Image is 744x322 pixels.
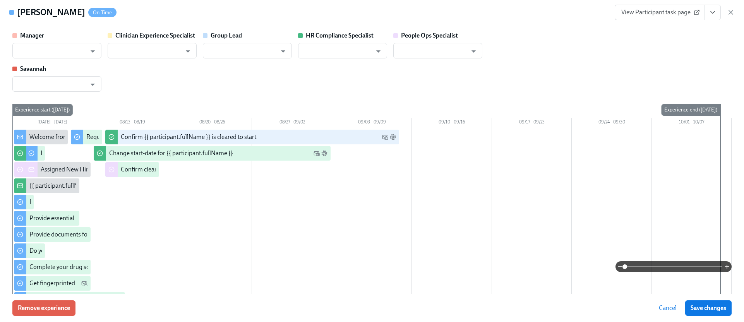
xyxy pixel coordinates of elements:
strong: Clinician Experience Specialist [115,32,195,39]
a: View Participant task page [615,5,705,20]
svg: Personal Email [81,280,87,286]
div: 09/17 – 09/23 [492,118,572,128]
div: 08/20 – 08/26 [172,118,252,128]
span: View Participant task page [621,9,698,16]
svg: Slack [321,150,327,156]
svg: Slack [390,134,396,140]
div: [DATE] – [DATE] [12,118,92,128]
button: Open [182,45,194,57]
div: Experience end ([DATE]) [661,104,720,116]
span: Cancel [659,304,677,312]
div: Get fingerprinted [29,279,75,288]
div: 08/27 – 09/02 [252,118,332,128]
strong: Group Lead [211,32,242,39]
h4: [PERSON_NAME] [17,7,85,18]
button: Open [372,45,384,57]
button: Open [87,79,99,91]
button: Cancel [653,300,682,316]
button: Open [87,45,99,57]
button: View task page [705,5,721,20]
span: Remove experience [18,304,70,312]
span: On Time [88,10,117,15]
div: Provide essential professional documentation [29,214,150,223]
strong: Savannah [20,65,46,72]
div: {{ participant.fullName }} has filled out the onboarding form [29,182,187,190]
div: Confirm cleared by People Ops [121,165,202,174]
div: 10/01 – 10/07 [652,118,732,128]
div: Experience start ([DATE]) [12,104,73,116]
strong: People Ops Specialist [401,32,458,39]
button: Open [468,45,480,57]
div: 09/24 – 09/30 [572,118,651,128]
div: 09/03 – 09/09 [332,118,412,128]
div: Fill out the onboarding form [29,198,104,206]
svg: Work Email [314,150,320,156]
button: Save changes [685,300,732,316]
span: Save changes [691,304,726,312]
div: Confirm {{ participant.fullName }} is cleared to start [121,133,256,141]
button: Remove experience [12,300,75,316]
div: Welcome from the Charlie Health Compliance Team 👋 [29,133,175,141]
div: Request your equipment [86,133,151,141]
strong: HR Compliance Specialist [306,32,374,39]
svg: Work Email [382,134,388,140]
div: 09/10 – 09/16 [412,118,492,128]
button: Open [277,45,289,57]
div: Register on the [US_STATE] [MEDICAL_DATA] website [41,149,183,158]
div: Change start-date for {{ participant.fullName }} [109,149,233,158]
strong: Manager [20,32,44,39]
div: 08/13 – 08/19 [92,118,172,128]
div: Assigned New Hire [41,165,91,174]
div: Provide documents for your I9 verification [29,230,141,239]
div: Do your background check in Checkr [29,247,126,255]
